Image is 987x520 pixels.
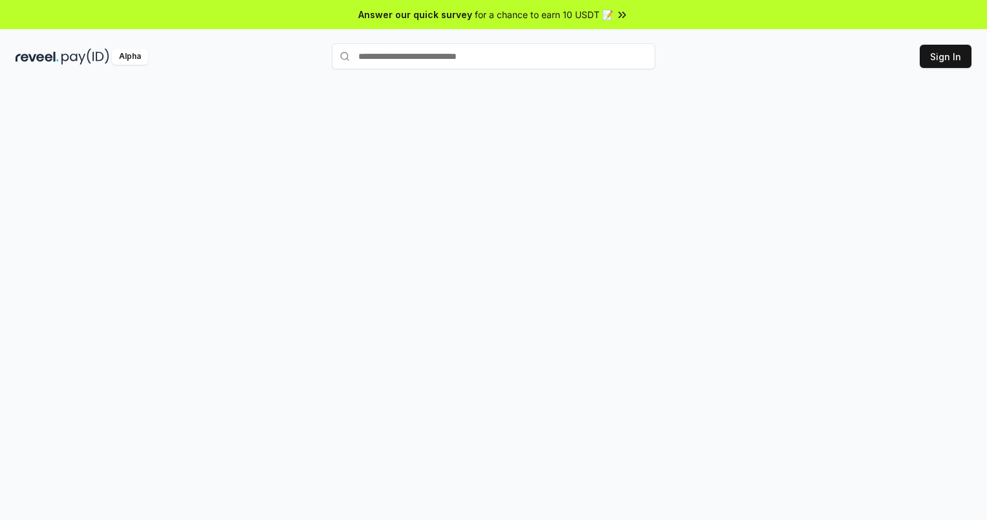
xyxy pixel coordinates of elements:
img: pay_id [61,49,109,65]
div: Alpha [112,49,148,65]
span: for a chance to earn 10 USDT 📝 [475,8,613,21]
button: Sign In [920,45,971,68]
img: reveel_dark [16,49,59,65]
span: Answer our quick survey [358,8,472,21]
